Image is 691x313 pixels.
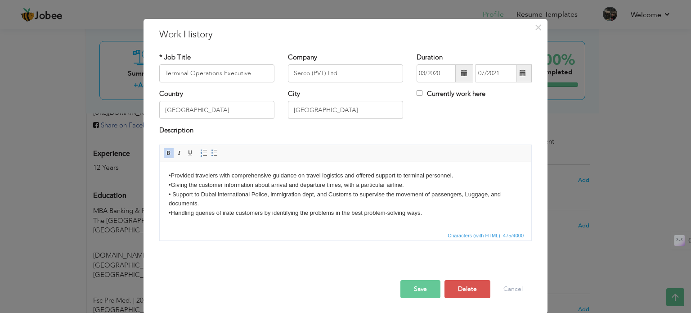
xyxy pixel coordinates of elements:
[199,148,209,158] a: Insert/Remove Numbered List
[417,53,443,62] label: Duration
[159,28,532,41] h3: Work History
[175,148,184,158] a: Italic
[446,231,525,240] span: Characters (with HTML): 475/4000
[159,89,183,99] label: Country
[534,19,542,36] span: ×
[476,64,516,82] input: Present
[444,280,490,298] button: Delete
[159,126,193,135] label: Description
[160,162,531,230] iframe: Rich Text Editor, workEditor
[185,148,195,158] a: Underline
[288,53,317,62] label: Company
[400,280,440,298] button: Save
[417,64,455,82] input: From
[288,89,300,99] label: City
[494,280,532,298] button: Cancel
[159,53,191,62] label: * Job Title
[446,231,526,240] div: Statistics
[164,148,174,158] a: Bold
[210,148,220,158] a: Insert/Remove Bulleted List
[417,89,485,99] label: Currently work here
[417,90,422,96] input: Currently work here
[531,20,545,35] button: Close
